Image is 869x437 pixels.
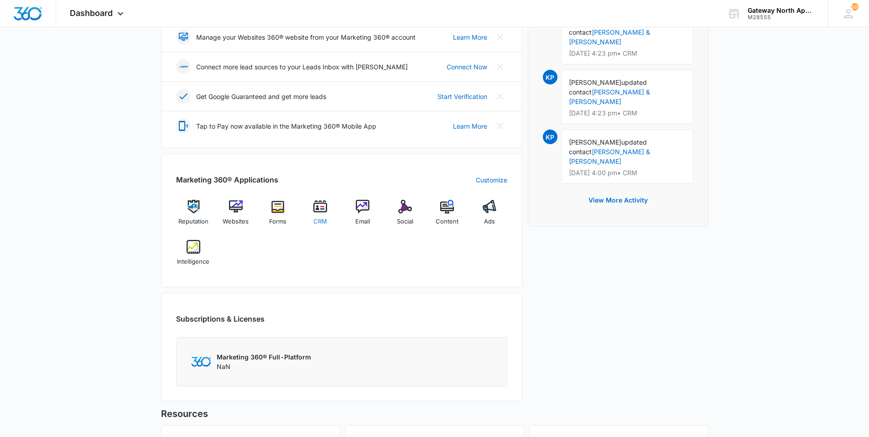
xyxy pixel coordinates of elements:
[217,352,311,362] p: Marketing 360® Full-Platform
[493,59,507,74] button: Close
[569,148,650,165] a: [PERSON_NAME] & [PERSON_NAME]
[851,3,859,10] div: notifications count
[493,119,507,133] button: Close
[569,138,621,146] span: [PERSON_NAME]
[493,89,507,104] button: Close
[484,217,495,226] span: Ads
[178,217,208,226] span: Reputation
[430,200,465,233] a: Content
[447,62,487,72] a: Connect Now
[543,70,557,84] span: KP
[196,92,326,101] p: Get Google Guaranteed and get more leads
[748,14,814,21] div: account id
[569,88,650,105] a: [PERSON_NAME] & [PERSON_NAME]
[387,200,422,233] a: Social
[579,189,657,211] button: View More Activity
[355,217,370,226] span: Email
[269,217,286,226] span: Forms
[569,28,650,46] a: [PERSON_NAME] & [PERSON_NAME]
[569,170,686,176] p: [DATE] 4:00 pm • CRM
[472,200,507,233] a: Ads
[196,121,376,131] p: Tap to Pay now available in the Marketing 360® Mobile App
[303,200,338,233] a: CRM
[436,217,458,226] span: Content
[177,257,209,266] span: Intelligence
[569,78,621,86] span: [PERSON_NAME]
[453,121,487,131] a: Learn More
[218,200,253,233] a: Websites
[397,217,413,226] span: Social
[748,7,814,14] div: account name
[260,200,296,233] a: Forms
[453,32,487,42] a: Learn More
[851,3,859,10] span: 103
[161,407,708,421] h5: Resources
[191,357,211,366] img: Marketing 360 Logo
[493,30,507,44] button: Close
[543,130,557,144] span: KP
[176,313,265,324] h2: Subscriptions & Licenses
[176,200,211,233] a: Reputation
[569,110,686,116] p: [DATE] 4:23 pm • CRM
[217,352,311,371] div: NaN
[437,92,487,101] a: Start Verification
[569,50,686,57] p: [DATE] 4:23 pm • CRM
[476,175,507,185] a: Customize
[176,174,278,185] h2: Marketing 360® Applications
[196,62,408,72] p: Connect more lead sources to your Leads Inbox with [PERSON_NAME]
[313,217,327,226] span: CRM
[196,32,416,42] p: Manage your Websites 360® website from your Marketing 360® account
[345,200,380,233] a: Email
[176,240,211,273] a: Intelligence
[223,217,249,226] span: Websites
[70,8,113,18] span: Dashboard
